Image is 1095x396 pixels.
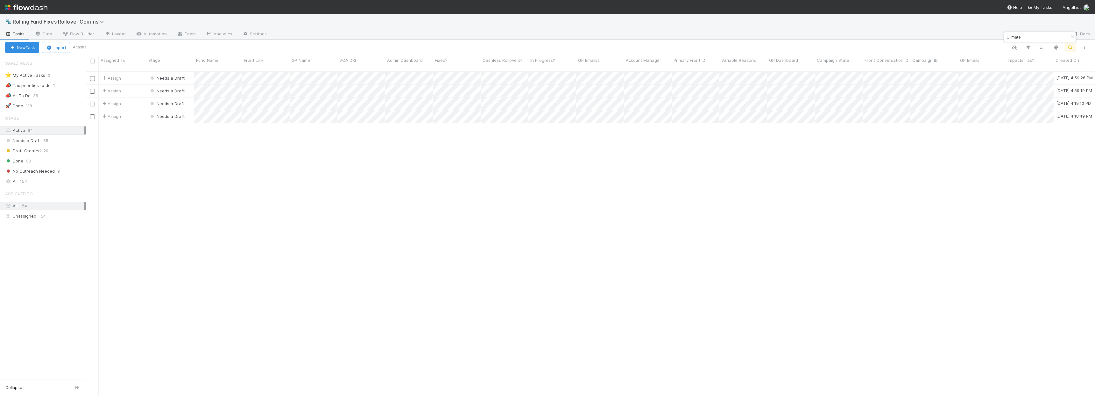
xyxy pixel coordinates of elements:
span: 9 [57,167,60,175]
span: 154 [20,177,27,185]
span: My Tasks [1027,5,1052,10]
a: Data [30,29,57,40]
a: Docs [1067,29,1095,40]
div: [DATE] 4:19:10 PM [1056,100,1091,106]
button: NewTask [5,42,39,53]
span: GP Emailss [578,57,600,63]
span: 1 [53,82,61,90]
span: Campaign State [817,57,849,63]
div: All [5,177,84,185]
span: Front Conversation ID [865,57,908,63]
span: Impacts Tax? [1008,57,1034,63]
div: Active [5,126,84,134]
span: Assigned To [5,187,33,200]
div: [DATE] 4:59:26 PM [1056,75,1093,81]
span: 📣 [5,93,11,98]
span: 118 [26,102,39,110]
span: Needs a Draft [5,137,41,145]
span: Rolling Fund Fixes Rollover Comms [13,18,107,25]
span: Assign [101,75,121,81]
span: 🚀 [5,103,11,108]
div: [DATE] 4:18:49 PM [1056,113,1092,119]
span: Fund Name [196,57,218,63]
span: Assigned To [101,57,125,63]
span: Assign [101,88,121,94]
span: Needs a Draft [157,114,185,119]
div: Tax priorities to do [5,82,51,90]
small: 4 tasks [73,44,87,50]
input: Toggle Row Selected [90,114,95,119]
input: Toggle Row Selected [90,89,95,94]
span: Tasks [5,31,25,37]
span: Done [5,157,23,165]
input: Toggle Row Selected [90,76,95,81]
button: Import [42,42,70,53]
span: 🔩 [5,19,11,24]
span: Assign [101,100,121,107]
span: Variable Reasons [721,57,756,63]
a: Layout [99,29,131,40]
span: ⭐ [5,72,11,78]
div: Unassigned [5,212,84,220]
input: Toggle Row Selected [90,102,95,106]
span: Draft Created [5,147,41,155]
span: In Progress? [530,57,555,63]
img: logo-inverted-e16ddd16eac7371096b0.svg [5,2,47,13]
span: AngelList [1063,5,1081,10]
a: Team [172,29,201,40]
span: Front Link [244,57,264,63]
span: GP Name [292,57,310,63]
span: Stage [148,57,160,63]
span: Needs a Draft [157,76,185,81]
span: Campaign ID [912,57,938,63]
span: 94 [28,128,33,133]
span: Account Manager [626,57,661,63]
span: Cashless Rollovers? [483,57,523,63]
span: 60 [26,157,31,165]
input: Toggle All Rows Selected [90,59,95,63]
span: 📣 [5,83,11,88]
span: Created On [1056,57,1079,63]
div: [DATE] 4:59:19 PM [1056,87,1092,94]
span: Collapse [5,385,22,391]
div: My Active Tasks [5,71,45,79]
div: Done [5,102,23,110]
span: 154 [20,203,27,208]
a: Settings [237,29,272,40]
div: Help [1007,4,1022,11]
a: Analytics [201,29,237,40]
span: Primary Front ID [674,57,705,63]
span: Fixed? [435,57,448,63]
img: avatar_e8864cf0-19e8-4fe1-83d1-96e6bcd27180.png [1084,4,1090,11]
span: Needs a Draft [157,88,185,93]
span: Needs a Draft [157,101,185,106]
span: 0 [48,71,57,79]
a: Automation [131,29,172,40]
span: Assign [101,113,121,119]
span: Saved Views [5,57,32,69]
div: All To Do [5,92,31,100]
span: Stage [5,112,19,125]
span: 36 [33,92,45,100]
span: No Outreach Needed [5,167,55,175]
span: GP Emails [960,57,979,63]
span: Admin Dashboard [387,57,423,63]
span: Flow Builder [62,31,94,37]
span: 154 [39,212,46,220]
span: 65 [43,137,48,145]
input: Search... [1005,33,1069,41]
div: All [5,202,84,210]
span: GP Dashboard [769,57,798,63]
span: VCA DRI [339,57,356,63]
span: 20 [43,147,48,155]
